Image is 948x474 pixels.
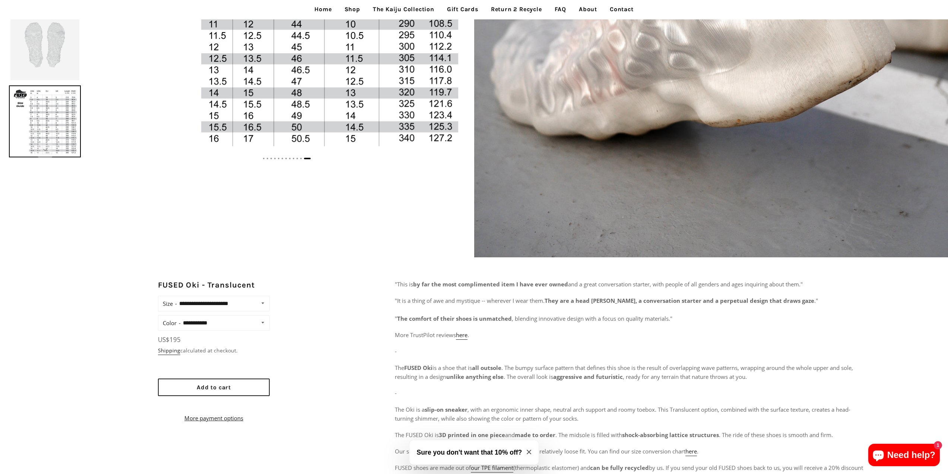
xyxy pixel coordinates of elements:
a: Shipping [158,347,180,355]
span: Go to slide 2 [267,158,268,159]
strong: aggressive and futuristic [553,373,623,380]
span: Go to slide 8 [289,158,291,159]
span: Add to cart [197,384,231,391]
span: here [456,331,467,339]
span: Go to slide 5 [278,158,279,159]
div: calculated at checkout. [158,346,270,355]
strong: made to order [515,431,555,439]
button: Add to cart [158,379,270,396]
span: Go to slide 11 [300,158,302,159]
b: The comfort of their shoes is unmatched [397,315,512,322]
span: Our shoe , with a relatively loose fit. You can find our size conversion chart . [395,448,698,456]
a: here [456,331,467,340]
strong: all outsole [472,364,501,371]
label: Size [163,298,177,309]
span: Go to slide 7 [285,158,287,159]
span: Go to slide 9 [293,158,294,159]
span: Go to slide 12 [304,158,311,159]
p: The Oki is a , with an ergonomic inner shape, neutral arch support and roomy toebox. This Translu... [395,405,869,423]
b: by far the most complimented item I have ever owned [413,280,568,288]
img: [3D printed Shoes] - lightweight custom 3dprinted shoes sneakers sandals fused footwear [9,10,81,82]
label: Color [163,318,181,328]
strong: unlike anything else [446,373,504,380]
span: Go to slide 4 [274,158,276,159]
span: , blending innovative design with a focus on quality materials." [512,315,672,322]
span: " [395,315,397,322]
strong: 3D printed in one piece [439,431,505,439]
span: "It is a thing of awe and mystique -- wherever I wear them. [395,297,545,304]
p: - [395,389,869,398]
span: Go to slide 6 [282,158,283,159]
strong: can be fully recycled [590,464,649,471]
span: and a great conversation starter, with people of all genders and ages inquiring about them." [568,280,803,288]
span: Go to slide 1 [263,158,264,159]
h2: FUSED Oki - Translucent [158,280,316,291]
span: ." [814,297,818,304]
span: . [467,331,469,339]
span: More TrustPilot reviews [395,331,456,339]
span: US$195 [158,335,181,344]
strong: shock-absorbing lattice structures [622,431,719,439]
span: "This is [395,280,413,288]
span: The FUSED Oki is and . The midsole is filled with . The ride of these shoes is smooth and firm. [395,431,833,439]
a: More payment options [158,414,270,423]
span: The is a shoe that is . The bumpy surface pattern that defines this shoe is the result of overlap... [395,364,853,380]
a: our TPE filament [471,464,513,473]
b: They are a head [PERSON_NAME], a conversation starter and a perpetual design that draws gaze [545,297,814,304]
img: [3D printed Shoes] - lightweight custom 3dprinted shoes sneakers sandals fused footwear [9,85,81,157]
a: here [685,448,697,456]
strong: slip-on sneaker [425,406,467,413]
span: - [395,348,397,355]
inbox-online-store-chat: Shopify online store chat [866,444,942,468]
span: Go to slide 10 [297,158,298,159]
strong: FUSED Oki [404,364,432,371]
span: Go to slide 3 [270,158,272,159]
